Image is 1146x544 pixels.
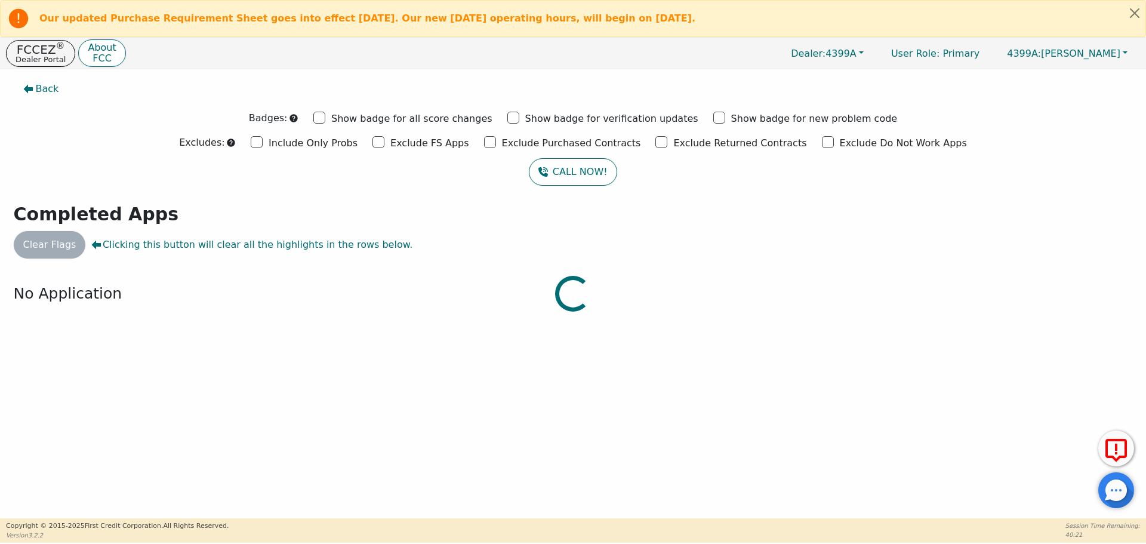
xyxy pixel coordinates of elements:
p: FCCEZ [16,44,66,56]
span: [PERSON_NAME] [1007,48,1120,59]
button: Close alert [1124,1,1145,25]
span: User Role : [891,48,939,59]
p: Session Time Remaining: [1065,521,1140,530]
p: Version 3.2.2 [6,531,229,540]
span: All Rights Reserved. [163,522,229,530]
span: 4399A [791,48,857,59]
span: 4399A: [1007,48,1041,59]
button: Report Error to FCC [1098,431,1134,466]
button: 4399A:[PERSON_NAME] [994,44,1140,63]
span: Dealer: [791,48,825,59]
p: About [88,43,116,53]
p: Copyright © 2015- 2025 First Credit Corporation. [6,521,229,531]
a: User Role: Primary [879,42,991,65]
button: AboutFCC [78,39,125,67]
p: Primary [879,42,991,65]
button: FCCEZ®Dealer Portal [6,40,75,67]
p: FCC [88,54,116,63]
b: Our updated Purchase Requirement Sheet goes into effect [DATE]. Our new [DATE] operating hours, w... [39,13,695,24]
p: 40:21 [1065,530,1140,539]
p: Dealer Portal [16,56,66,63]
button: Dealer:4399A [778,44,876,63]
sup: ® [56,41,65,51]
